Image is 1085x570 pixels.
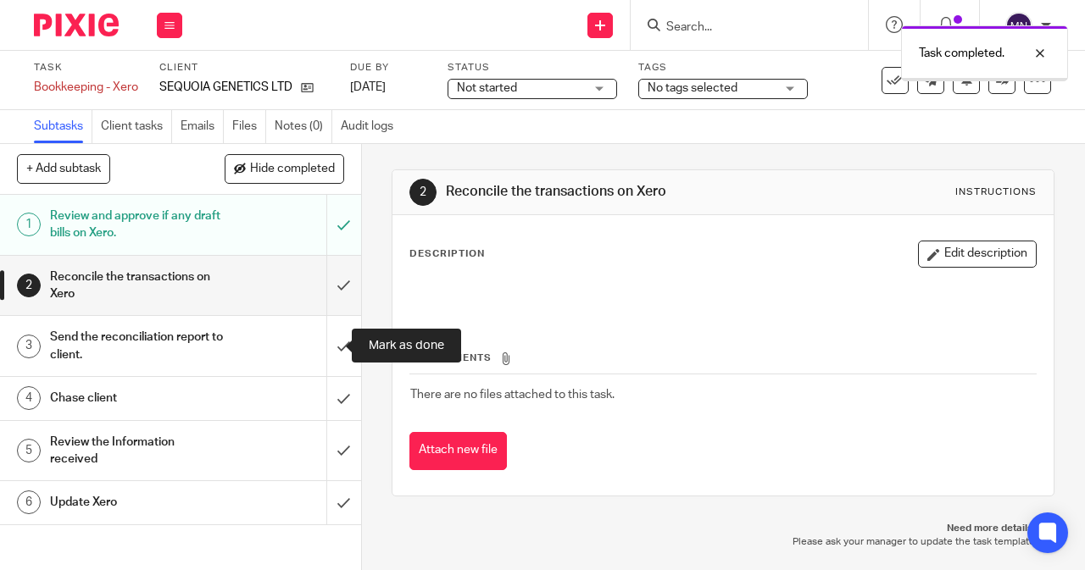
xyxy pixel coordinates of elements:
[350,61,426,75] label: Due by
[918,241,1037,268] button: Edit description
[1005,12,1032,39] img: svg%3E
[409,432,507,470] button: Attach new file
[17,490,41,514] div: 6
[446,183,759,201] h1: Reconcile the transactions on Xero
[409,522,1038,535] p: Need more details?
[17,274,41,297] div: 2
[919,45,1004,62] p: Task completed.
[410,353,492,362] span: Attachments
[34,110,92,143] a: Subtasks
[955,185,1037,199] div: Instructions
[50,490,223,515] h1: Update Xero
[50,429,223,473] h1: Review the Information received
[341,110,402,143] a: Audit logs
[17,213,41,236] div: 1
[17,439,41,462] div: 5
[409,535,1038,549] p: Please ask your manager to update the task template.
[457,82,517,94] span: Not started
[17,154,110,183] button: + Add subtask
[409,247,485,261] p: Description
[159,79,292,96] p: SEQUOIA GENETICS LTD
[181,110,224,143] a: Emails
[159,61,329,75] label: Client
[232,110,266,143] a: Files
[448,61,617,75] label: Status
[50,203,223,246] h1: Review and approve if any draft bills on Xero.
[17,386,41,410] div: 4
[409,179,437,206] div: 2
[275,110,332,143] a: Notes (0)
[101,110,172,143] a: Client tasks
[50,324,223,368] h1: Send the reconciliation report to client.
[225,154,344,183] button: Hide completed
[50,385,223,411] h1: Chase client
[50,264,223,307] h1: Reconcile the transactions on Xero
[34,14,119,36] img: Pixie
[350,81,386,93] span: [DATE]
[250,163,335,176] span: Hide completed
[34,61,138,75] label: Task
[410,389,615,401] span: There are no files attached to this task.
[17,335,41,358] div: 3
[34,79,138,96] div: Bookkeeping - Xero
[648,82,737,94] span: No tags selected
